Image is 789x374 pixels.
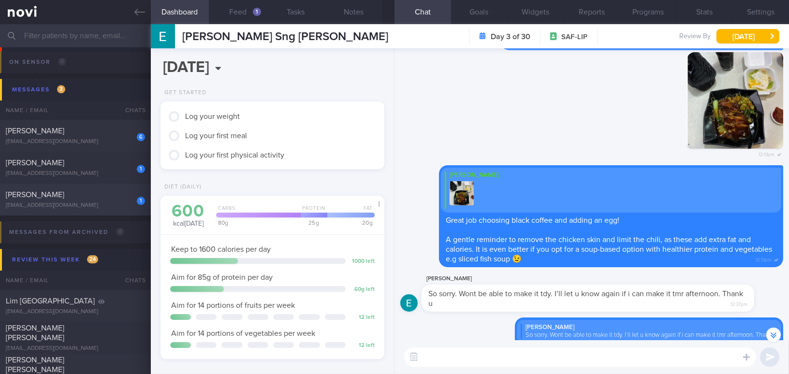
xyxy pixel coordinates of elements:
[731,299,747,308] span: 12:37pm
[7,56,69,69] div: On sensor
[57,85,65,93] span: 3
[6,356,64,374] span: [PERSON_NAME] [PERSON_NAME]
[6,308,145,316] div: [EMAIL_ADDRESS][DOMAIN_NAME]
[171,245,271,253] span: Keep to 1600 calories per day
[171,330,315,337] span: Aim for 14 portions of vegetables per week
[137,197,145,205] div: 1
[58,58,66,66] span: 0
[351,314,375,321] div: 12 left
[161,184,202,191] div: Diet (Daily)
[6,127,64,135] span: [PERSON_NAME]
[10,83,68,96] div: Messages
[171,302,295,309] span: Aim for 14 portions of fruits per week
[716,29,779,43] button: [DATE]
[687,52,783,149] img: Photo by Mee Li
[10,253,101,266] div: Review this week
[756,254,772,263] span: 12:13pm
[170,203,206,220] div: 600
[351,342,375,349] div: 12 left
[324,205,375,217] div: Fat
[521,331,777,339] div: So sorry. Wont be able to make it tdy. I’ll let u know again if i can make it tmr afternoon. Thank u
[213,205,301,217] div: Carbs
[87,255,98,263] span: 24
[351,258,375,265] div: 1000 left
[759,149,774,158] span: 12:13pm
[6,297,95,305] span: Lim [GEOGRAPHIC_DATA]
[679,32,711,41] span: Review By
[298,220,327,226] div: 25 g
[137,165,145,173] div: 1
[351,286,375,293] div: 60 g left
[521,324,777,331] div: [PERSON_NAME]
[112,271,151,290] div: Chats
[422,273,783,285] div: [PERSON_NAME]
[116,228,124,236] span: 0
[445,172,777,179] div: [PERSON_NAME]
[6,138,145,145] div: [EMAIL_ADDRESS][DOMAIN_NAME]
[253,8,261,16] div: 1
[213,220,301,226] div: 80 g
[171,273,273,281] span: Aim for 85g of protein per day
[7,226,127,239] div: Messages from Archived
[6,202,145,209] div: [EMAIL_ADDRESS][DOMAIN_NAME]
[298,205,327,217] div: Protein
[6,324,64,342] span: [PERSON_NAME] [PERSON_NAME]
[450,181,474,205] img: Replying to photo by Mee Li
[561,32,587,42] span: SAF-LIP
[6,345,145,352] div: [EMAIL_ADDRESS][DOMAIN_NAME]
[161,89,206,97] div: Get Started
[112,101,151,120] div: Chats
[491,32,530,42] strong: Day 3 of 30
[324,220,375,226] div: 20 g
[6,159,64,167] span: [PERSON_NAME]
[446,236,772,263] span: A gentle reminder to remove the chicken skin and limit the chili, as these add extra fat and calo...
[170,203,206,229] div: kcal [DATE]
[6,170,145,177] div: [EMAIL_ADDRESS][DOMAIN_NAME]
[6,191,64,199] span: [PERSON_NAME]
[446,216,619,224] span: Great job choosing black coffee and adding an egg!
[182,31,388,43] span: [PERSON_NAME] Sng [PERSON_NAME]
[428,290,743,307] span: So sorry. Wont be able to make it tdy. I’ll let u know again if i can make it tmr afternoon. Thank u
[137,133,145,141] div: 6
